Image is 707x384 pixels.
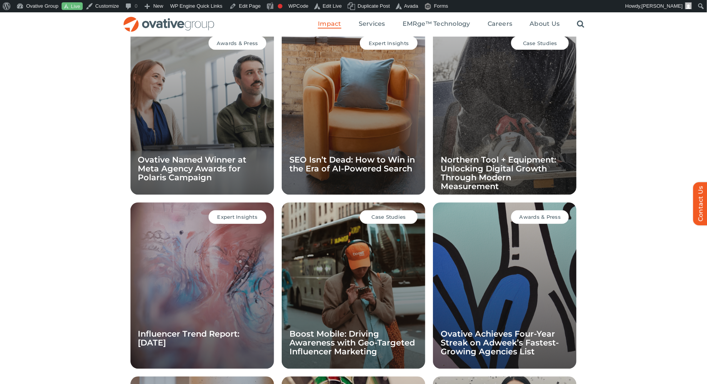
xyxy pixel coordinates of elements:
div: Focus keyphrase not set [278,4,282,8]
a: Impact [318,20,341,29]
a: Ovative Achieves Four-Year Streak on Adweek’s Fastest-Growing Agencies List [441,329,559,357]
nav: Menu [318,12,584,37]
a: Ovative Named Winner at Meta Agency Awards for Polaris Campaign [138,155,247,183]
a: Careers [488,20,513,29]
a: OG_Full_horizontal_RGB [123,16,215,23]
a: Influencer Trend Report: [DATE] [138,329,240,348]
a: EMRge™ Technology [403,20,470,29]
a: Live [62,2,83,10]
a: About Us [530,20,560,29]
a: Boost Mobile: Driving Awareness with Geo-Targeted Influencer Marketing [289,329,415,357]
a: Northern Tool + Equipment: Unlocking Digital Growth Through Modern Measurement [441,155,556,191]
a: Services [359,20,385,29]
span: [PERSON_NAME] [642,3,683,9]
a: Search [577,20,585,29]
a: SEO Isn’t Dead: How to Win in the Era of AI-Powered Search [289,155,415,174]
